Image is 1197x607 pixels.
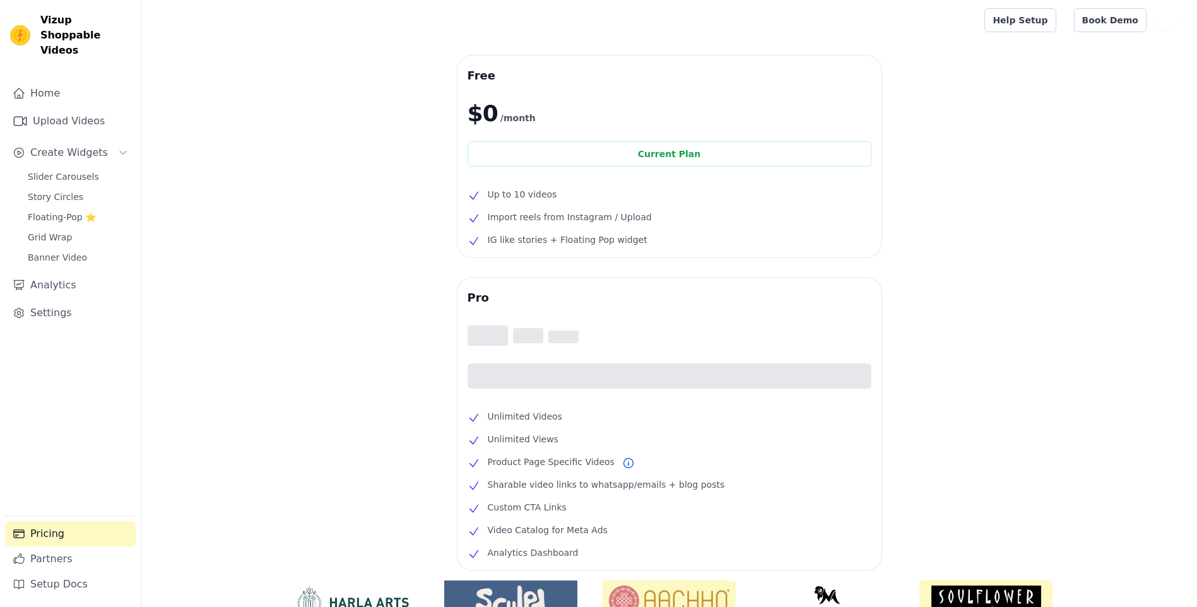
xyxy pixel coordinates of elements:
[40,13,131,58] span: Vizup Shoppable Videos
[488,187,557,202] span: Up to 10 videos
[468,66,871,86] h3: Free
[488,409,562,424] span: Unlimited Videos
[28,231,72,244] span: Grid Wrap
[5,521,136,546] a: Pricing
[20,168,136,186] a: Slider Carousels
[20,208,136,226] a: Floating-Pop ⭐
[488,477,725,492] span: Sharable video links to whatsapp/emails + blog posts
[28,211,96,223] span: Floating-Pop ⭐
[20,228,136,246] a: Grid Wrap
[5,109,136,134] a: Upload Videos
[500,110,536,126] span: /month
[488,454,615,469] span: Product Page Specific Videos
[5,140,136,165] button: Create Widgets
[20,188,136,206] a: Story Circles
[1074,8,1147,32] a: Book Demo
[28,251,87,264] span: Banner Video
[5,572,136,597] a: Setup Docs
[28,170,99,183] span: Slider Carousels
[468,141,871,167] div: Current Plan
[5,273,136,298] a: Analytics
[488,232,647,247] span: IG like stories + Floating Pop widget
[468,288,871,308] h3: Pro
[30,145,108,160] span: Create Widgets
[28,191,83,203] span: Story Circles
[5,300,136,326] a: Settings
[468,522,871,538] li: Video Catalog for Meta Ads
[488,432,558,447] span: Unlimited Views
[5,81,136,106] a: Home
[468,500,871,515] li: Custom CTA Links
[488,545,579,560] span: Analytics Dashboard
[468,101,498,126] span: $0
[10,25,30,45] img: Vizup
[5,546,136,572] a: Partners
[488,209,652,225] span: Import reels from Instagram / Upload
[984,8,1056,32] a: Help Setup
[20,249,136,266] a: Banner Video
